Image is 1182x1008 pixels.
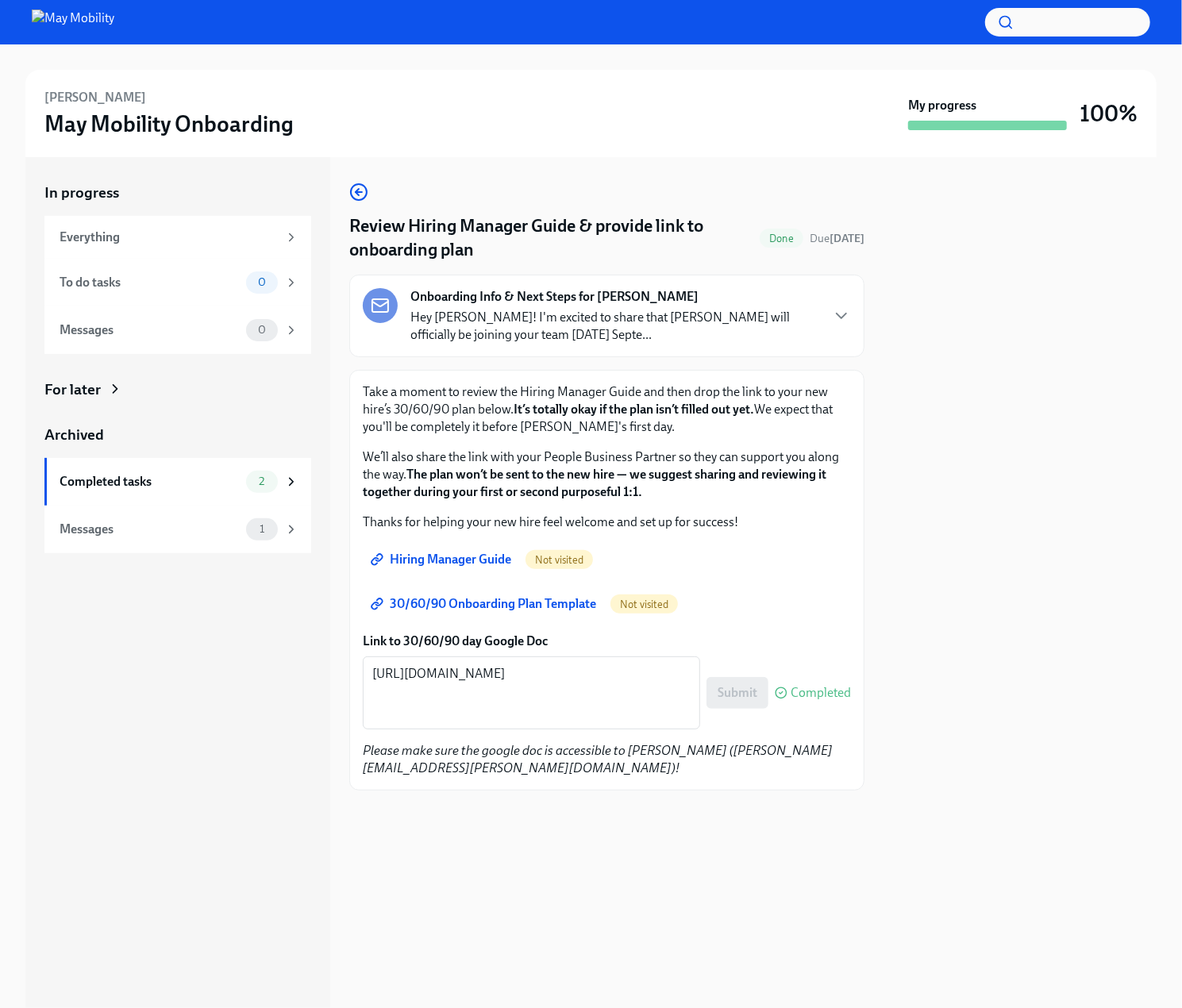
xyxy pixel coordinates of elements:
div: Messages [60,521,240,538]
div: Messages [60,321,240,339]
h3: May Mobility Onboarding [44,110,294,138]
span: 0 [248,276,275,288]
span: 0 [248,324,275,336]
div: To do tasks [60,274,240,291]
div: Everything [60,229,278,246]
em: Please make sure the google doc is accessible to [PERSON_NAME] ([PERSON_NAME][EMAIL_ADDRESS][PERS... [363,743,833,775]
span: Done [760,233,803,244]
h4: Review Hiring Manager Guide & provide link to onboarding plan [349,214,753,262]
span: Due [810,232,864,245]
strong: My progress [908,97,976,114]
strong: Onboarding Info & Next Steps for [PERSON_NAME] [410,288,699,306]
span: 30/60/90 Onboarding Plan Template [374,596,596,612]
a: Archived [44,425,311,445]
p: Hey [PERSON_NAME]! I'm excited to share that [PERSON_NAME] will officially be joining your team [... [410,309,819,344]
span: Completed [791,687,851,699]
a: Messages1 [44,506,311,553]
a: Hiring Manager Guide [363,544,522,575]
span: 1 [250,523,274,535]
div: Completed tasks [60,473,240,491]
textarea: [URL][DOMAIN_NAME] [372,664,691,721]
div: For later [44,379,101,400]
a: Completed tasks2 [44,458,311,506]
h3: 100% [1080,99,1138,128]
a: 30/60/90 Onboarding Plan Template [363,588,607,620]
span: Hiring Manager Guide [374,552,511,567]
a: Everything [44,216,311,259]
img: May Mobility [32,10,114,35]
strong: It’s totally okay if the plan isn’t filled out yet. [514,402,754,417]
span: Not visited [526,554,593,566]
span: September 11th, 2025 06:00 [810,231,864,246]
label: Link to 30/60/90 day Google Doc [363,633,851,650]
p: Take a moment to review the Hiring Manager Guide and then drop the link to your new hire’s 30/60/... [363,383,851,436]
strong: [DATE] [830,232,864,245]
p: We’ll also share the link with your People Business Partner so they can support you along the way. [363,448,851,501]
a: For later [44,379,311,400]
h6: [PERSON_NAME] [44,89,146,106]
a: Messages0 [44,306,311,354]
a: In progress [44,183,311,203]
strong: The plan won’t be sent to the new hire — we suggest sharing and reviewing it together during your... [363,467,826,499]
span: Not visited [610,598,678,610]
a: To do tasks0 [44,259,311,306]
p: Thanks for helping your new hire feel welcome and set up for success! [363,514,851,531]
span: 2 [249,475,274,487]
